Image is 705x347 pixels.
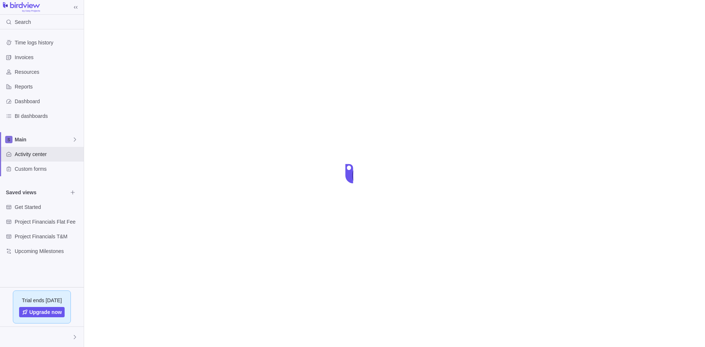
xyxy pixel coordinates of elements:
[22,297,62,304] span: Trial ends [DATE]
[68,187,78,198] span: Browse views
[15,83,81,90] span: Reports
[15,39,81,46] span: Time logs history
[15,151,81,158] span: Activity center
[15,18,31,26] span: Search
[29,308,62,316] span: Upgrade now
[15,247,81,255] span: Upcoming Milestones
[15,54,81,61] span: Invoices
[15,165,81,173] span: Custom forms
[15,203,81,211] span: Get Started
[15,218,81,225] span: Project Financials Flat Fee
[3,2,40,12] img: logo
[6,189,68,196] span: Saved views
[338,159,367,188] div: loading
[19,307,65,317] a: Upgrade now
[4,333,13,341] div: Donald Joel
[15,136,72,143] span: Main
[15,98,81,105] span: Dashboard
[15,112,81,120] span: BI dashboards
[15,68,81,76] span: Resources
[15,233,81,240] span: Project Financials T&M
